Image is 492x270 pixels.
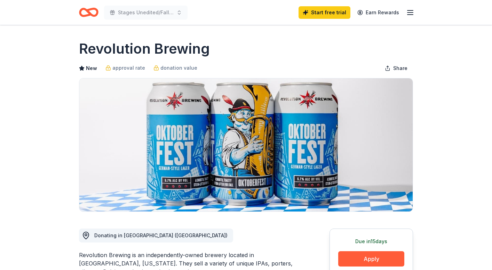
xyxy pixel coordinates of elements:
a: Earn Rewards [353,6,403,19]
span: Share [393,64,407,72]
a: approval rate [105,64,145,72]
div: Due in 15 days [338,237,404,246]
button: Apply [338,251,404,267]
span: Donating in [GEOGRAPHIC_DATA] ([GEOGRAPHIC_DATA]) [94,232,228,238]
h1: Revolution Brewing [79,39,210,59]
span: donation value [160,64,197,72]
a: donation value [153,64,197,72]
span: Stages Unedited/Fall Fundraiser [118,8,174,17]
img: Image for Revolution Brewing [79,78,413,211]
span: approval rate [112,64,145,72]
a: Home [79,4,98,21]
a: Start free trial [299,6,350,19]
button: Share [379,61,413,75]
button: Stages Unedited/Fall Fundraiser [104,6,188,20]
span: New [86,64,97,72]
